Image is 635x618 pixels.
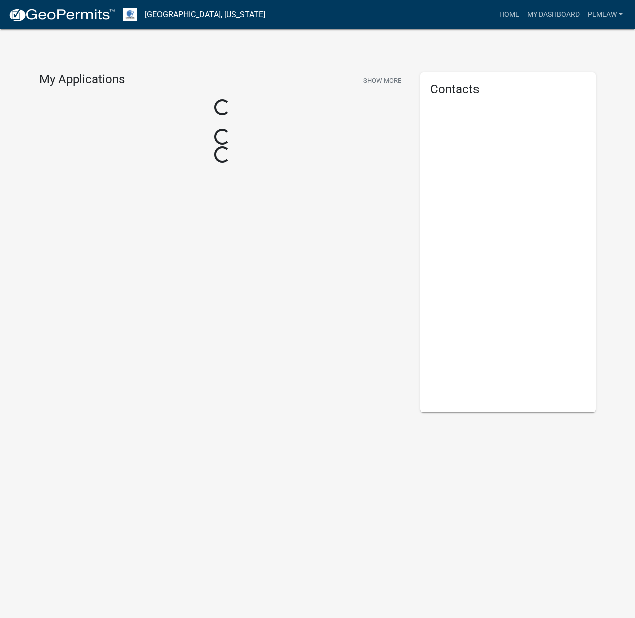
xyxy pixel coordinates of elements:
[430,82,586,97] h5: Contacts
[359,72,405,89] button: Show More
[39,72,125,87] h4: My Applications
[495,5,523,24] a: Home
[145,6,265,23] a: [GEOGRAPHIC_DATA], [US_STATE]
[584,5,627,24] a: Pemlaw
[523,5,584,24] a: My Dashboard
[123,8,137,21] img: Otter Tail County, Minnesota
